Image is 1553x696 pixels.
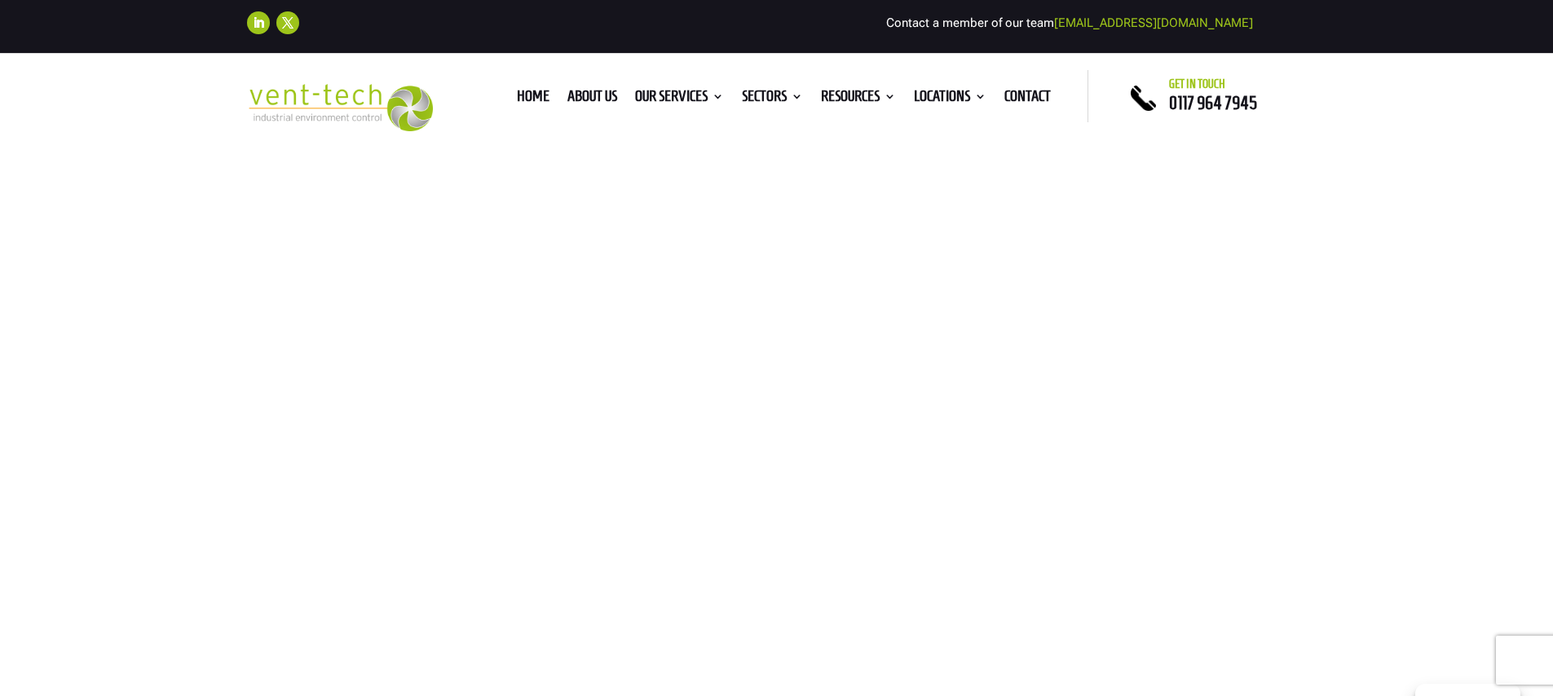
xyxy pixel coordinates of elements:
a: Contact [1004,90,1051,108]
a: Follow on LinkedIn [247,11,270,34]
a: Sectors [742,90,803,108]
span: Contact a member of our team [886,15,1253,30]
img: 2023-09-27T08_35_16.549ZVENT-TECH---Clear-background [247,84,434,132]
a: Follow on X [276,11,299,34]
a: Home [517,90,549,108]
a: Our Services [635,90,724,108]
a: About us [567,90,617,108]
a: 0117 964 7945 [1169,93,1257,112]
a: [EMAIL_ADDRESS][DOMAIN_NAME] [1054,15,1253,30]
a: Locations [914,90,986,108]
span: Get in touch [1169,77,1225,90]
a: Resources [821,90,896,108]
